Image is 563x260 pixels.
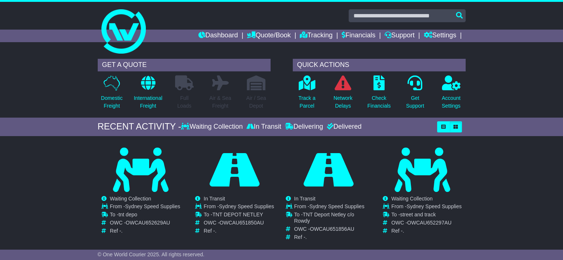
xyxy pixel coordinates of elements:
[245,123,283,131] div: In Transit
[407,220,452,226] span: OWCAU652297AU
[98,121,181,132] div: RECENT ACTIVITY -
[406,94,424,110] p: Get Support
[391,203,462,212] td: From -
[219,203,274,209] span: Sydney Speed Supplies
[212,212,263,217] span: TNT DEPOT NETLEY
[110,212,180,220] td: To -
[110,228,180,234] td: Ref -
[298,94,315,110] p: Track a Parcel
[391,228,462,234] td: Ref -
[125,203,180,209] span: Sydney Speed Supplies
[305,234,307,240] span: .
[342,30,375,42] a: Financials
[294,212,372,226] td: To -
[293,59,466,71] div: QUICK ACTIONS
[442,75,461,114] a: AccountSettings
[367,75,391,114] a: CheckFinancials
[403,228,404,234] span: .
[294,226,372,234] td: OWC -
[209,94,231,110] p: Air & Sea Freight
[110,220,180,228] td: OWC -
[325,123,362,131] div: Delivered
[400,212,436,217] span: street and track
[407,203,462,209] span: Sydney Speed Supplies
[391,220,462,228] td: OWC -
[424,30,456,42] a: Settings
[126,220,170,226] span: OWCAU652629AU
[121,228,123,234] span: .
[110,196,151,202] span: Waiting Collection
[334,94,352,110] p: Network Delays
[204,203,274,212] td: From -
[175,94,194,110] p: Full Loads
[310,226,354,232] span: OWCAU651856AU
[294,234,372,240] td: Ref -
[215,228,217,234] span: .
[283,123,325,131] div: Delivering
[309,203,365,209] span: Sydney Speed Supplies
[98,59,271,71] div: GET A QUOTE
[134,94,162,110] p: International Freight
[133,75,162,114] a: InternationalFreight
[110,203,180,212] td: From -
[247,30,291,42] a: Quote/Book
[298,75,316,114] a: Track aParcel
[204,220,274,228] td: OWC -
[442,94,461,110] p: Account Settings
[406,75,425,114] a: GetSupport
[118,212,137,217] span: tnt depo
[219,220,264,226] span: OWCAU651850AU
[204,196,225,202] span: In Transit
[391,212,462,220] td: To -
[204,212,274,220] td: To -
[368,94,391,110] p: Check Financials
[204,228,274,234] td: Ref -
[294,212,354,224] span: TNT Deport Netley c/o Rowdy
[294,196,316,202] span: In Transit
[98,251,205,257] span: © One World Courier 2025. All rights reserved.
[294,203,372,212] td: From -
[391,196,433,202] span: Waiting Collection
[246,94,266,110] p: Air / Sea Depot
[300,30,332,42] a: Tracking
[333,75,353,114] a: NetworkDelays
[198,30,238,42] a: Dashboard
[181,123,244,131] div: Waiting Collection
[385,30,415,42] a: Support
[101,94,123,110] p: Domestic Freight
[101,75,123,114] a: DomesticFreight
